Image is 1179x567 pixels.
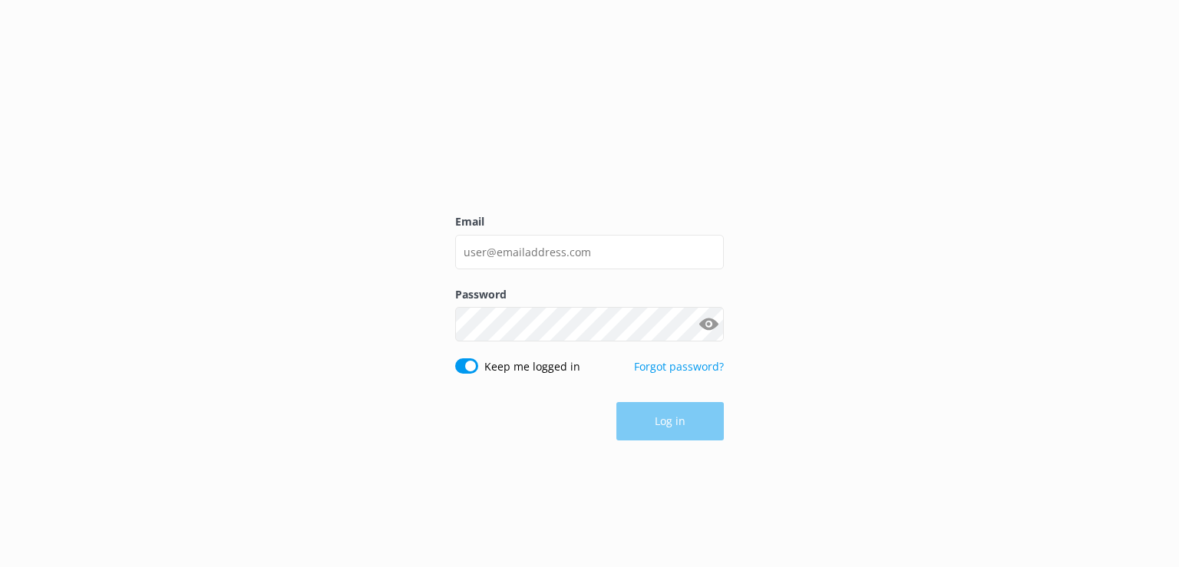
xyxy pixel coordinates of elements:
[634,359,724,374] a: Forgot password?
[455,235,724,269] input: user@emailaddress.com
[455,213,724,230] label: Email
[455,286,724,303] label: Password
[484,358,580,375] label: Keep me logged in
[693,309,724,340] button: Show password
